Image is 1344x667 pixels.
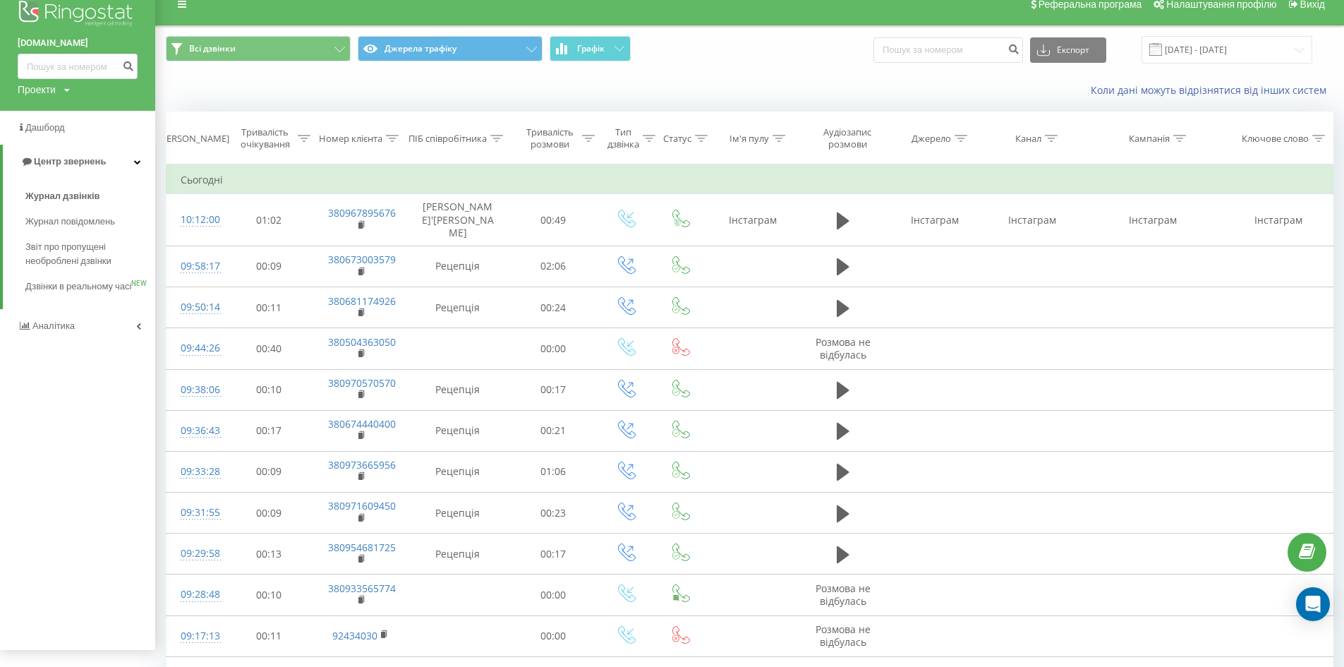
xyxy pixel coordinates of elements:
[816,623,871,649] span: Розмова не відбулась
[181,294,210,321] div: 09:50:14
[224,194,314,246] td: 01:02
[181,623,210,650] div: 09:17:13
[1091,83,1333,97] a: Коли дані можуть відрізнятися вiд інших систем
[508,451,598,492] td: 01:06
[332,629,377,642] a: 92434030
[224,451,314,492] td: 00:09
[25,209,155,234] a: Журнал повідомлень
[25,189,100,203] span: Журнал дзвінків
[1129,133,1170,145] div: Кампанія
[181,540,210,567] div: 09:29:58
[224,534,314,575] td: 00:13
[328,294,396,308] a: 380681174926
[18,83,56,97] div: Проекти
[408,133,487,145] div: ПІБ співробітника
[508,246,598,287] td: 02:06
[181,417,210,445] div: 09:36:43
[32,320,75,331] span: Аналiтика
[181,253,210,280] div: 09:58:17
[224,328,314,369] td: 00:40
[181,458,210,486] div: 09:33:28
[407,493,508,534] td: Рецепція
[407,534,508,575] td: Рецепція
[25,184,155,209] a: Журнал дзвінків
[328,582,396,595] a: 380933565774
[508,369,598,410] td: 00:17
[224,287,314,328] td: 00:11
[224,369,314,410] td: 00:10
[224,615,314,656] td: 00:11
[328,541,396,554] a: 380954681725
[816,335,871,361] span: Розмова не відбулась
[181,581,210,608] div: 09:28:48
[407,287,508,328] td: Рецепція
[189,43,236,54] span: Всі дзвінки
[25,274,155,299] a: Дзвінки в реальному часіNEW
[181,376,210,404] div: 09:38:06
[224,410,314,451] td: 00:17
[328,458,396,471] a: 380973665956
[813,126,883,150] div: Аудіозапис розмови
[508,410,598,451] td: 00:21
[34,156,106,167] span: Центр звернень
[816,582,871,608] span: Розмова не відбулась
[1225,194,1333,246] td: Інстаграм
[729,133,769,145] div: Ім'я пулу
[508,328,598,369] td: 00:00
[25,240,148,268] span: Звіт про пропущені необроблені дзвінки
[508,287,598,328] td: 00:24
[181,206,210,234] div: 10:12:00
[407,194,508,246] td: [PERSON_NAME]'[PERSON_NAME]
[319,133,382,145] div: Номер клієнта
[407,369,508,410] td: Рецепція
[1296,587,1330,621] div: Open Intercom Messenger
[407,246,508,287] td: Рецепція
[912,133,951,145] div: Джерело
[607,126,639,150] div: Тип дзвінка
[158,133,229,145] div: [PERSON_NAME]
[550,36,631,61] button: Графік
[18,36,138,50] a: [DOMAIN_NAME]
[1081,194,1225,246] td: Інстаграм
[3,145,155,179] a: Центр звернень
[1015,133,1041,145] div: Канал
[166,36,351,61] button: Всі дзвінки
[328,417,396,431] a: 380674440400
[407,410,508,451] td: Рецепція
[25,280,131,294] span: Дзвінки в реальному часі
[873,37,1023,63] input: Пошук за номером
[328,206,396,220] a: 380967895676
[521,126,579,150] div: Тривалість розмови
[25,234,155,274] a: Звіт про пропущені необроблені дзвінки
[328,253,396,266] a: 380673003579
[328,335,396,349] a: 380504363050
[886,194,983,246] td: Інстаграм
[508,575,598,615] td: 00:00
[508,194,598,246] td: 00:49
[181,499,210,527] div: 09:31:55
[508,615,598,656] td: 00:00
[25,122,65,133] span: Дашборд
[167,166,1333,194] td: Сьогодні
[407,451,508,492] td: Рецепція
[706,194,800,246] td: Інстаграм
[663,133,691,145] div: Статус
[224,246,314,287] td: 00:09
[18,54,138,79] input: Пошук за номером
[508,493,598,534] td: 00:23
[1030,37,1106,63] button: Експорт
[508,534,598,575] td: 00:17
[358,36,543,61] button: Джерела трафіку
[1242,133,1309,145] div: Ключове слово
[236,126,294,150] div: Тривалість очікування
[328,499,396,512] a: 380971609450
[983,194,1081,246] td: Інстаграм
[181,335,210,362] div: 09:44:26
[577,44,605,54] span: Графік
[224,575,314,615] td: 00:10
[328,376,396,390] a: 380970570570
[25,215,115,229] span: Журнал повідомлень
[224,493,314,534] td: 00:09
